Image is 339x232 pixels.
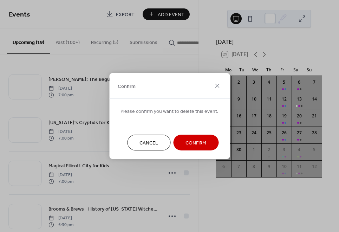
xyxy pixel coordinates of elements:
span: Confirm [118,83,136,90]
button: Cancel [127,135,170,150]
span: Cancel [139,140,158,147]
span: Confirm [185,140,206,147]
span: Please confirm you want to delete this event. [120,108,219,115]
button: Confirm [173,135,219,150]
